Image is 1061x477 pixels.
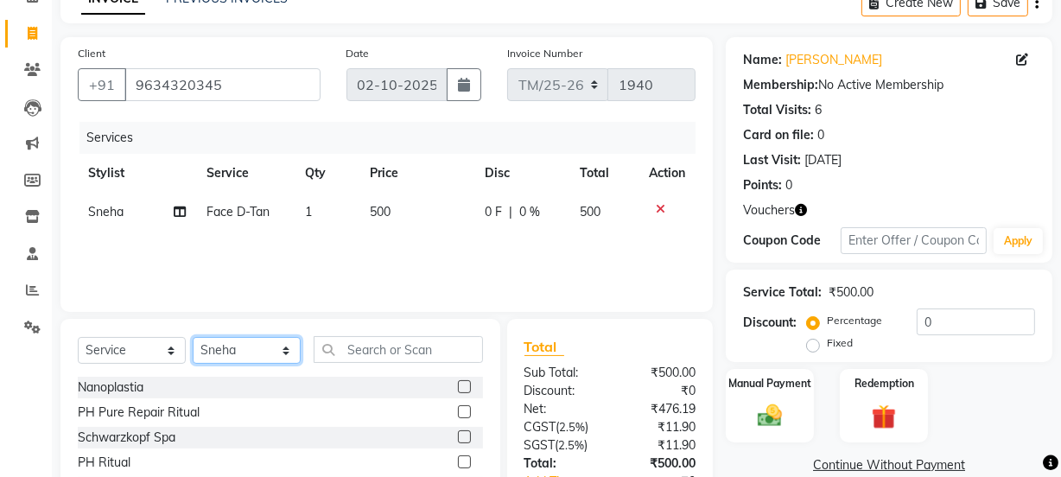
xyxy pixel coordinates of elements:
[78,378,143,397] div: Nanoplastia
[743,176,782,194] div: Points:
[346,46,370,61] label: Date
[78,429,175,447] div: Schwarzkopf Spa
[743,232,841,250] div: Coupon Code
[639,154,696,193] th: Action
[610,364,708,382] div: ₹500.00
[78,68,126,101] button: +91
[206,204,270,219] span: Face D-Tan
[524,437,556,453] span: SGST
[743,314,797,332] div: Discount:
[511,400,610,418] div: Net:
[610,455,708,473] div: ₹500.00
[371,204,391,219] span: 500
[829,283,874,302] div: ₹500.00
[79,122,708,154] div: Services
[559,438,585,452] span: 2.5%
[817,126,824,144] div: 0
[743,201,795,219] span: Vouchers
[519,203,540,221] span: 0 %
[743,126,814,144] div: Card on file:
[78,454,130,472] div: PH Ritual
[360,154,475,193] th: Price
[511,418,610,436] div: ( )
[305,204,312,219] span: 1
[841,227,987,254] input: Enter Offer / Coupon Code
[750,402,790,430] img: _cash.svg
[610,436,708,455] div: ₹11.90
[743,51,782,69] div: Name:
[580,204,600,219] span: 500
[743,283,822,302] div: Service Total:
[88,204,124,219] span: Sneha
[569,154,639,193] th: Total
[610,382,708,400] div: ₹0
[729,456,1049,474] a: Continue Without Payment
[743,101,811,119] div: Total Visits:
[743,76,1035,94] div: No Active Membership
[509,203,512,221] span: |
[560,420,586,434] span: 2.5%
[610,418,708,436] div: ₹11.90
[864,402,904,432] img: _gift.svg
[78,46,105,61] label: Client
[511,382,610,400] div: Discount:
[728,376,811,391] label: Manual Payment
[474,154,569,193] th: Disc
[511,455,610,473] div: Total:
[196,154,295,193] th: Service
[524,338,564,356] span: Total
[511,436,610,455] div: ( )
[994,228,1043,254] button: Apply
[295,154,360,193] th: Qty
[610,400,708,418] div: ₹476.19
[804,151,842,169] div: [DATE]
[785,176,792,194] div: 0
[511,364,610,382] div: Sub Total:
[524,419,556,435] span: CGST
[827,313,882,328] label: Percentage
[124,68,321,101] input: Search by Name/Mobile/Email/Code
[855,376,914,391] label: Redemption
[314,336,483,363] input: Search or Scan
[743,151,801,169] div: Last Visit:
[785,51,882,69] a: [PERSON_NAME]
[827,335,853,351] label: Fixed
[485,203,502,221] span: 0 F
[78,154,196,193] th: Stylist
[78,404,200,422] div: PH Pure Repair Ritual
[743,76,818,94] div: Membership:
[507,46,582,61] label: Invoice Number
[815,101,822,119] div: 6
